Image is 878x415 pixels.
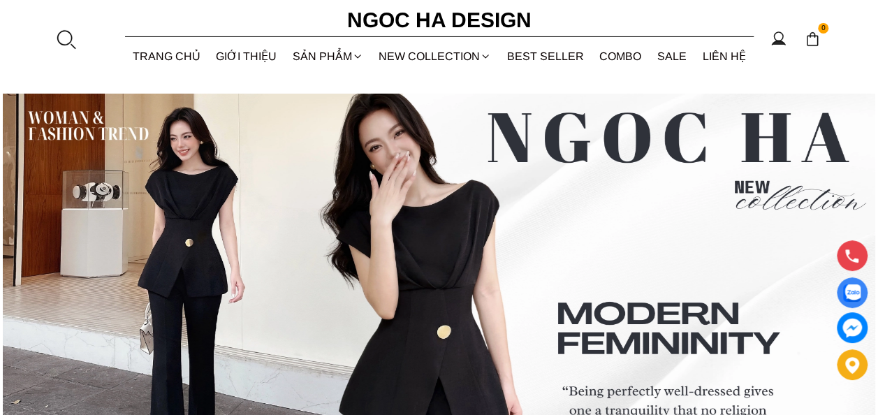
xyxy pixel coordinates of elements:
[843,284,861,302] img: Display image
[125,38,209,75] a: TRANG CHỦ
[371,38,499,75] a: NEW COLLECTION
[650,38,695,75] a: SALE
[805,31,820,47] img: img-CART-ICON-ksit0nf1
[592,38,650,75] a: Combo
[208,38,285,75] a: GIỚI THIỆU
[837,277,868,308] a: Display image
[818,23,829,34] span: 0
[285,38,372,75] div: SẢN PHẨM
[499,38,592,75] a: BEST SELLER
[694,38,754,75] a: LIÊN HỆ
[335,3,544,37] a: Ngoc Ha Design
[837,312,868,343] a: messenger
